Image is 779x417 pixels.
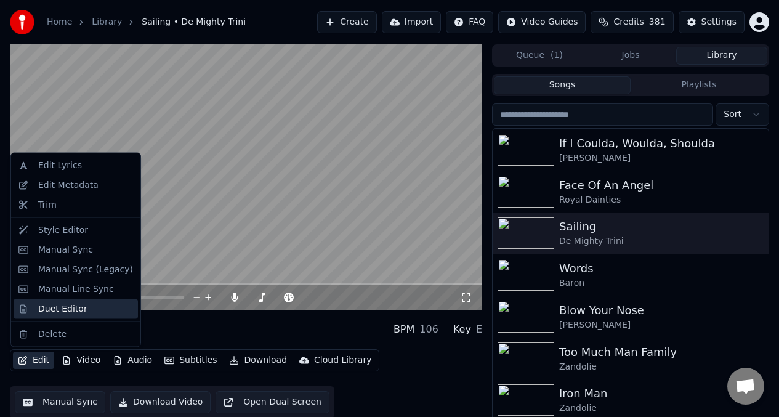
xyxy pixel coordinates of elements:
button: Audio [108,352,157,369]
div: [PERSON_NAME] [559,152,764,164]
div: Style Editor [38,224,88,236]
button: Import [382,11,441,33]
div: Baron [559,277,764,289]
button: Edit [13,352,54,369]
div: Sailing [559,218,764,235]
div: Iron Man [559,385,764,402]
button: Download Video [110,391,211,413]
div: Royal Dainties [559,194,764,206]
div: Blow Your Nose [559,302,764,319]
div: Duet Editor [38,302,87,315]
div: De Mighty Trini [559,235,764,248]
button: Credits381 [591,11,673,33]
button: Manual Sync [15,391,105,413]
span: 381 [649,16,666,28]
button: Video Guides [498,11,586,33]
div: Open chat [727,368,764,405]
button: Open Dual Screen [216,391,329,413]
span: ( 1 ) [551,49,563,62]
div: Zandolie [559,402,764,415]
div: Sailing [10,315,75,332]
div: [PERSON_NAME] [559,319,764,331]
div: 106 [419,322,438,337]
span: Sailing • De Mighty Trini [142,16,246,28]
div: Delete [38,328,67,340]
div: Words [559,260,764,277]
button: Jobs [585,47,676,65]
div: Settings [701,16,737,28]
div: Face Of An Angel [559,177,764,194]
div: Too Much Man Family [559,344,764,361]
div: E [476,322,482,337]
button: Download [224,352,292,369]
div: Edit Metadata [38,179,99,191]
div: De Mighty Trini [10,332,75,344]
span: Sort [724,108,741,121]
a: Library [92,16,122,28]
div: Manual Line Sync [38,283,114,295]
button: Library [676,47,767,65]
button: Subtitles [159,352,222,369]
div: BPM [394,322,414,337]
a: Home [47,16,72,28]
div: Edit Lyrics [38,160,82,172]
button: Songs [494,76,631,94]
button: Playlists [631,76,767,94]
div: Key [453,322,471,337]
div: Manual Sync (Legacy) [38,263,133,275]
div: Zandolie [559,361,764,373]
img: youka [10,10,34,34]
button: Settings [679,11,745,33]
button: Video [57,352,105,369]
div: Cloud Library [314,354,371,366]
div: Trim [38,198,57,211]
div: Manual Sync [38,243,93,256]
button: Queue [494,47,585,65]
span: Credits [613,16,644,28]
button: Create [317,11,377,33]
nav: breadcrumb [47,16,246,28]
button: FAQ [446,11,493,33]
div: If I Coulda, Woulda, Shoulda [559,135,764,152]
